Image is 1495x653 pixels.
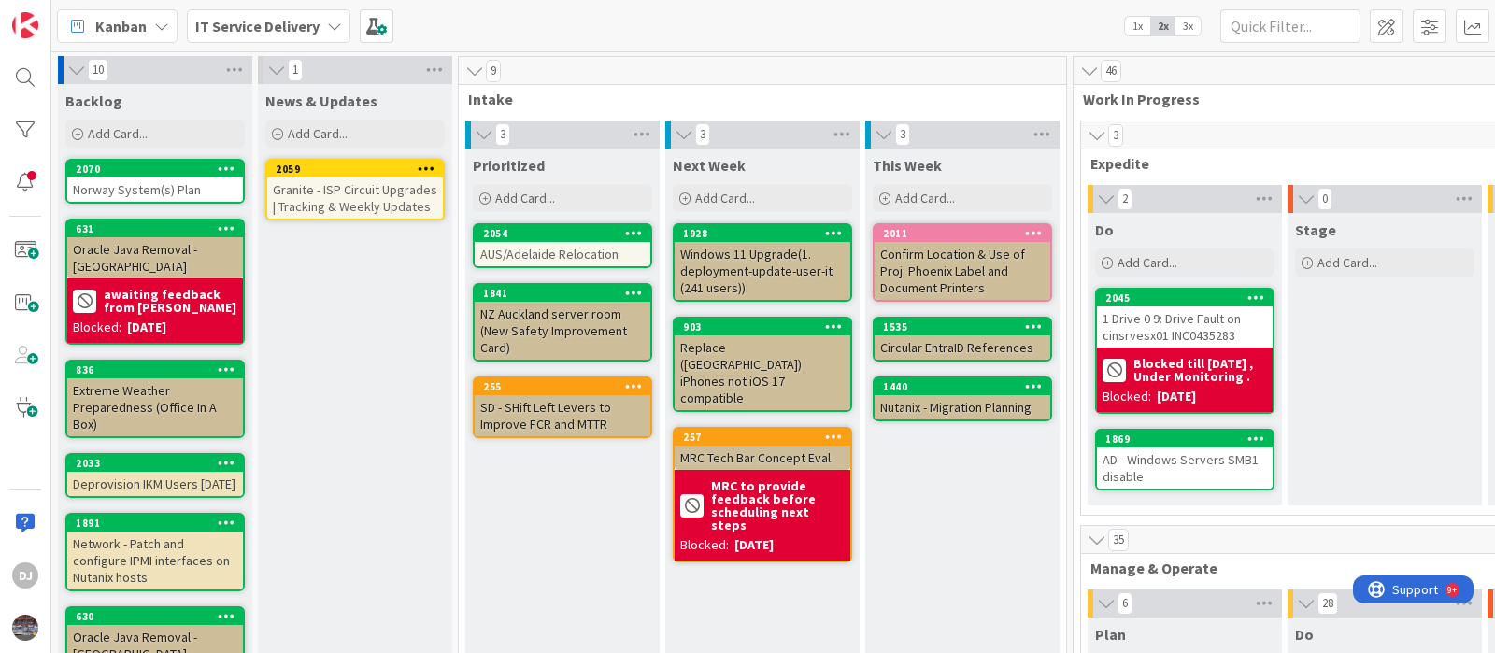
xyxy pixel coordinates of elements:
[76,610,243,623] div: 630
[683,431,850,444] div: 257
[475,225,650,266] div: 2054AUS/Adelaide Relocation
[675,335,850,410] div: Replace ([GEOGRAPHIC_DATA]) iPhones not iOS 17 compatible
[76,517,243,530] div: 1891
[475,378,650,436] div: 255SD - SHift Left Levers to Improve FCR and MTTR
[1118,592,1132,615] span: 6
[67,455,243,472] div: 2033
[1295,220,1336,239] span: Stage
[875,378,1050,395] div: 1440
[495,190,555,206] span: Add Card...
[12,615,38,641] img: avatar
[486,60,501,82] span: 9
[76,163,243,176] div: 2070
[276,163,443,176] div: 2059
[875,319,1050,360] div: 1535Circular EntraID References
[675,319,850,410] div: 903Replace ([GEOGRAPHIC_DATA]) iPhones not iOS 17 compatible
[683,227,850,240] div: 1928
[1097,290,1273,348] div: 20451 Drive 0 9: Drive Fault on cinsrvesx01 INC0435283
[1105,291,1273,305] div: 2045
[675,429,850,470] div: 257MRC Tech Bar Concept Eval
[475,395,650,436] div: SD - SHift Left Levers to Improve FCR and MTTR
[495,123,510,146] span: 3
[695,190,755,206] span: Add Card...
[76,363,243,376] div: 836
[1295,625,1314,644] span: Do
[675,446,850,470] div: MRC Tech Bar Concept Eval
[76,457,243,470] div: 2033
[475,285,650,360] div: 1841NZ Auckland server room (New Safety Improvement Card)
[67,237,243,278] div: Oracle Java Removal - [GEOGRAPHIC_DATA]
[675,242,850,300] div: Windows 11 Upgrade(1. deployment-update-user-it (241 users))
[734,535,774,555] div: [DATE]
[1108,529,1129,551] span: 35
[683,320,850,334] div: 903
[288,59,303,81] span: 1
[875,242,1050,300] div: Confirm Location & Use of Proj. Phoenix Label and Document Printers
[195,17,320,35] b: IT Service Delivery
[67,515,243,589] div: 1891Network - Patch and configure IPMI interfaces on Nutanix hosts
[1150,17,1175,35] span: 2x
[475,225,650,242] div: 2054
[1103,387,1151,406] div: Blocked:
[1317,592,1338,615] span: 28
[94,7,104,22] div: 9+
[875,378,1050,419] div: 1440Nutanix - Migration Planning
[127,318,166,337] div: [DATE]
[680,535,729,555] div: Blocked:
[104,288,237,314] b: awaiting feedback from [PERSON_NAME]
[475,378,650,395] div: 255
[267,161,443,219] div: 2059Granite - ISP Circuit Upgrades | Tracking & Weekly Updates
[1157,387,1196,406] div: [DATE]
[67,362,243,378] div: 836
[95,15,147,37] span: Kanban
[67,455,243,496] div: 2033Deprovision IKM Users [DATE]
[895,190,955,206] span: Add Card...
[1220,9,1360,43] input: Quick Filter...
[1133,357,1267,383] b: Blocked till [DATE] , Under Monitoring .
[1097,431,1273,489] div: 1869AD - Windows Servers SMB1 disable
[1108,124,1123,147] span: 3
[875,319,1050,335] div: 1535
[67,161,243,177] div: 2070
[675,429,850,446] div: 257
[67,472,243,496] div: Deprovision IKM Users [DATE]
[468,90,1043,108] span: Intake
[1317,254,1377,271] span: Add Card...
[67,532,243,589] div: Network - Patch and configure IPMI interfaces on Nutanix hosts
[12,12,38,38] img: Visit kanbanzone.com
[67,378,243,436] div: Extreme Weather Preparedness (Office In A Box)
[875,335,1050,360] div: Circular EntraID References
[67,362,243,436] div: 836Extreme Weather Preparedness (Office In A Box)
[1097,306,1273,348] div: 1 Drive 0 9: Drive Fault on cinsrvesx01 INC0435283
[883,227,1050,240] div: 2011
[67,220,243,278] div: 631Oracle Java Removal - [GEOGRAPHIC_DATA]
[483,287,650,300] div: 1841
[711,479,845,532] b: MRC to provide feedback before scheduling next steps
[1101,60,1121,82] span: 46
[88,59,108,81] span: 10
[875,225,1050,300] div: 2011Confirm Location & Use of Proj. Phoenix Label and Document Printers
[1095,625,1126,644] span: Plan
[873,156,942,175] span: This Week
[695,123,710,146] span: 3
[883,320,1050,334] div: 1535
[473,156,545,175] span: Prioritized
[1097,431,1273,447] div: 1869
[67,608,243,625] div: 630
[673,156,746,175] span: Next Week
[875,225,1050,242] div: 2011
[267,177,443,219] div: Granite - ISP Circuit Upgrades | Tracking & Weekly Updates
[67,220,243,237] div: 631
[1097,447,1273,489] div: AD - Windows Servers SMB1 disable
[288,125,348,142] span: Add Card...
[73,318,121,337] div: Blocked:
[875,395,1050,419] div: Nutanix - Migration Planning
[67,161,243,202] div: 2070Norway System(s) Plan
[65,92,122,110] span: Backlog
[1118,188,1132,210] span: 2
[88,125,148,142] span: Add Card...
[1125,17,1150,35] span: 1x
[675,225,850,300] div: 1928Windows 11 Upgrade(1. deployment-update-user-it (241 users))
[12,562,38,589] div: DJ
[675,225,850,242] div: 1928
